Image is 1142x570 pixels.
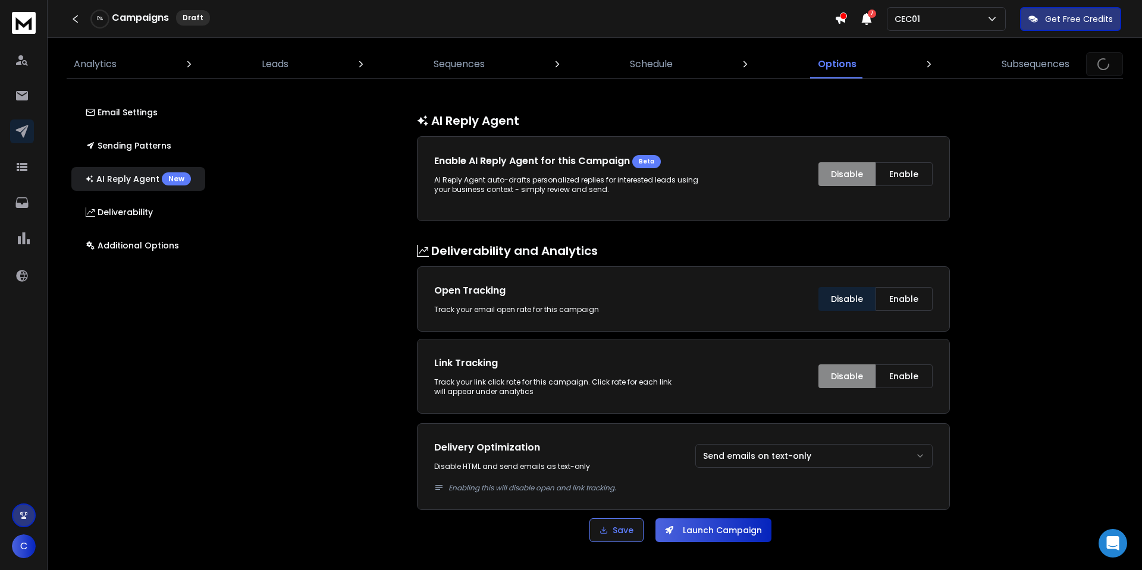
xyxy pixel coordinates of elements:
button: Sending Patterns [71,134,205,158]
button: C [12,534,36,558]
h1: Deliverability and Analytics [417,243,950,259]
div: Disable HTML and send emails as text-only [434,462,672,471]
button: Get Free Credits [1020,7,1121,31]
p: Sequences [434,57,485,71]
button: Disable [818,162,876,186]
p: AI Reply Agent [86,172,191,185]
p: Deliverability [86,206,153,218]
button: Save [589,518,644,542]
p: Additional Options [86,240,179,251]
a: Analytics [67,50,124,78]
a: Leads [255,50,296,78]
p: AI Reply Agent auto-drafts personalized replies for interested leads using your business context ... [434,175,701,194]
button: Send emails on text-only [695,444,933,468]
p: Options [818,57,857,71]
span: 7 [868,10,876,18]
p: Subsequences [1002,57,1069,71]
img: logo [12,12,36,34]
p: Analytics [74,57,117,71]
button: Email Settings [71,100,205,124]
p: 0 % [97,15,103,23]
p: Email Settings [86,106,158,118]
button: Enable [876,364,933,388]
h1: AI Reply Agent [417,112,950,129]
p: Delivery Optimization [434,440,540,455]
a: Schedule [623,50,680,78]
p: Get Free Credits [1045,13,1113,25]
p: Enabling this will disable open and link tracking . [448,483,933,493]
p: Schedule [630,57,673,71]
p: Sending Patterns [86,140,171,152]
button: Additional Options [71,234,205,257]
a: Sequences [426,50,492,78]
h1: Open Tracking [434,284,672,298]
h1: Enable AI Reply Agent for this Campaign [434,154,632,168]
div: Track your email open rate for this campaign [434,305,672,314]
div: Open Intercom Messenger [1099,529,1127,558]
button: AI Reply AgentNew [71,167,205,191]
button: Disable [818,364,876,388]
button: Deliverability [71,200,205,224]
h1: Link Tracking [434,356,672,370]
p: Leads [262,57,288,71]
span: Beta [639,157,654,166]
button: Enable [876,162,933,186]
a: Options [811,50,864,78]
div: New [162,172,191,185]
div: Draft [176,10,210,26]
p: CEC01 [895,13,925,25]
button: Enable [876,287,933,311]
h1: Campaigns [112,11,169,25]
button: Launch Campaign [655,518,771,542]
a: Subsequences [994,50,1077,78]
div: Track your link click rate for this campaign. Click rate for each link will appear under analytics [434,377,672,396]
button: Disable [818,287,876,311]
